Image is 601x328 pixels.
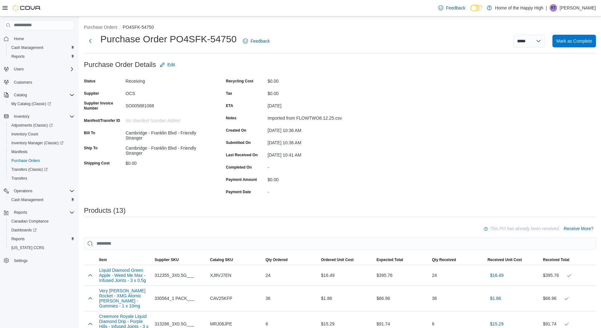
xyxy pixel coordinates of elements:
[6,139,77,147] a: Inventory Manager (Classic)
[11,228,37,233] span: Dashboards
[11,101,51,106] span: My Catalog (Classic)
[268,150,352,158] div: [DATE] 10:41 AM
[9,100,74,108] span: My Catalog (Classic)
[6,130,77,139] button: Inventory Count
[11,78,74,86] span: Customers
[9,226,74,234] span: Dashboards
[540,255,596,265] button: Received Total
[429,269,485,282] div: 24
[9,166,74,173] span: Transfers (Classic)
[6,121,77,130] a: Adjustments (Classic)
[9,53,74,60] span: Reports
[485,255,540,265] button: Received Unit Cost
[429,255,485,265] button: Qty Received
[126,158,210,166] div: $0.00
[6,165,77,174] a: Transfers (Classic)
[11,113,74,120] span: Inventory
[14,210,27,215] span: Reports
[446,5,465,11] span: Feedback
[321,257,354,262] span: Ordered Unit Cost
[1,208,77,217] button: Reports
[487,269,506,282] button: $16.49
[9,100,54,108] a: My Catalog (Classic)
[4,32,74,282] nav: Complex example
[6,217,77,226] button: Canadian Compliance
[9,53,27,60] a: Reports
[551,4,556,12] span: RT
[11,35,27,43] a: Home
[84,207,126,214] h3: Products (13)
[9,157,74,164] span: Purchase Orders
[210,320,232,328] span: MRJ08JPE
[11,132,38,137] span: Inventory Count
[11,45,43,50] span: Cash Management
[155,257,179,262] span: Supplier SKU
[168,62,175,68] span: Edit
[263,269,319,282] div: 24
[9,44,46,51] a: Cash Management
[319,255,374,265] button: Ordered Unit Cost
[268,113,352,121] div: Imported from FLOWTWO8.12.25.csv
[11,219,49,224] span: Canadian Compliance
[1,112,77,121] button: Inventory
[226,189,251,194] label: Payment Date
[9,218,51,225] a: Canadian Compliance
[266,257,288,262] span: Qty Ordered
[263,292,319,305] div: 36
[210,257,233,262] span: Catalog SKU
[6,195,77,204] button: Cash Management
[9,139,66,147] a: Inventory Manager (Classic)
[268,162,352,170] div: -
[84,35,97,47] button: Next
[1,91,77,99] button: Catalog
[84,161,109,166] label: Shipping Cost
[11,209,74,216] span: Reports
[9,218,74,225] span: Canadian Compliance
[14,188,32,194] span: Operations
[13,5,41,11] img: Cova
[14,36,24,41] span: Home
[240,35,272,47] a: Feedback
[11,113,32,120] button: Inventory
[9,196,74,204] span: Cash Management
[126,128,210,140] div: Cambridge - Franklin Blvd - Friendly Stranger
[6,226,77,235] a: Dashboards
[11,245,44,250] span: [US_STATE] CCRS
[11,197,43,202] span: Cash Management
[561,222,596,235] button: Receive More?
[11,65,26,73] button: Users
[6,99,77,108] a: My Catalog (Classic)
[1,187,77,195] button: Operations
[543,295,593,302] div: $66.96
[11,140,63,146] span: Inventory Manager (Classic)
[6,156,77,165] button: Purchase Orders
[9,148,74,156] span: Manifests
[84,91,99,96] label: Supplier
[268,138,352,145] div: [DATE] 10:36 AM
[226,140,251,145] label: Submitted On
[9,166,50,173] a: Transfers (Classic)
[490,225,560,232] p: This PO has already been received.
[268,175,352,182] div: $0.00
[6,147,77,156] button: Manifests
[226,79,253,84] label: Recycling Cost
[126,116,210,123] div: No Manifest Number added
[490,295,501,301] span: $1.86
[11,176,27,181] span: Transfers
[9,235,27,243] a: Reports
[11,91,29,99] button: Catalog
[543,257,569,262] span: Received Total
[9,122,74,129] span: Adjustments (Classic)
[126,143,210,156] div: Cambridge - Franklin Blvd - Friendly Stranger
[84,24,596,32] nav: An example of EuiBreadcrumbs
[6,235,77,243] button: Reports
[543,271,593,279] div: $395.76
[11,158,40,163] span: Purchase Orders
[84,79,96,84] label: Status
[9,235,74,243] span: Reports
[226,116,236,121] label: Notes
[11,209,30,216] button: Reports
[99,288,150,308] button: Very [PERSON_NAME] Rocket - XMG Atomic [PERSON_NAME] - Gummies - 1 x 10mg
[268,88,352,96] div: $0.00
[432,257,456,262] span: Qty Received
